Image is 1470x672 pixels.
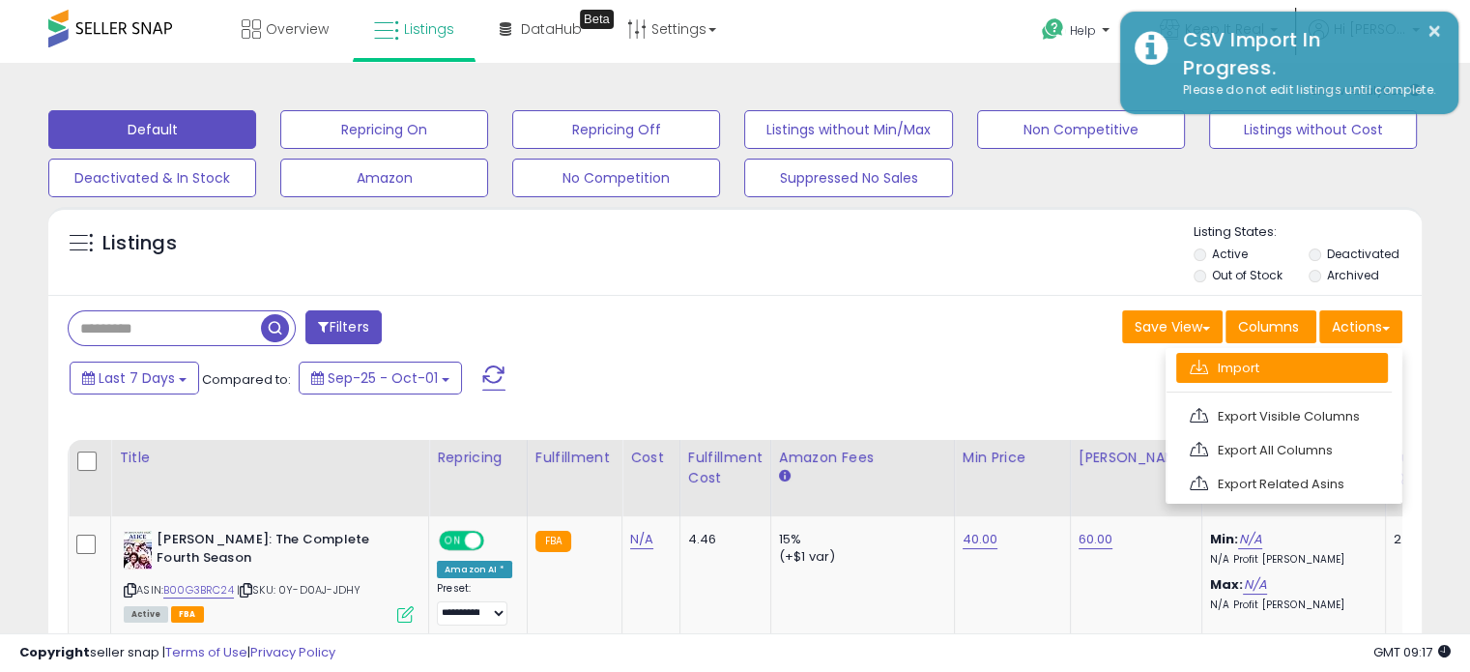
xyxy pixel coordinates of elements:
[1210,553,1370,567] p: N/A Profit [PERSON_NAME]
[1326,246,1398,262] label: Deactivated
[779,468,791,485] small: Amazon Fees.
[124,531,414,621] div: ASIN:
[1026,3,1129,63] a: Help
[1243,575,1266,595] a: N/A
[299,362,462,394] button: Sep-25 - Oct-01
[1394,531,1454,548] div: 2
[1209,110,1417,149] button: Listings without Cost
[124,531,152,570] img: 51pK1pAY4ML._SL40_.jpg
[744,159,952,197] button: Suppressed No Sales
[1122,310,1223,343] button: Save View
[1176,353,1388,383] a: Import
[779,531,939,548] div: 15%
[48,110,256,149] button: Default
[1194,223,1422,242] p: Listing States:
[963,448,1062,468] div: Min Price
[171,606,204,623] span: FBA
[250,643,335,661] a: Privacy Policy
[1176,469,1388,499] a: Export Related Asins
[1070,22,1096,39] span: Help
[19,643,90,661] strong: Copyright
[1041,17,1065,42] i: Get Help
[1079,530,1113,549] a: 60.00
[1168,26,1444,81] div: CSV Import In Progress.
[1212,246,1248,262] label: Active
[1212,267,1283,283] label: Out of Stock
[404,19,454,39] span: Listings
[688,531,756,548] div: 4.46
[119,448,420,468] div: Title
[1225,310,1316,343] button: Columns
[48,159,256,197] button: Deactivated & In Stock
[99,368,175,388] span: Last 7 Days
[157,531,391,571] b: [PERSON_NAME]: The Complete Fourth Season
[305,310,381,344] button: Filters
[630,530,653,549] a: N/A
[481,533,512,549] span: OFF
[1210,575,1244,594] b: Max:
[744,110,952,149] button: Listings without Min/Max
[1373,643,1451,661] span: 2025-10-9 09:17 GMT
[70,362,199,394] button: Last 7 Days
[779,548,939,566] div: (+$1 var)
[630,448,672,468] div: Cost
[280,110,488,149] button: Repricing On
[1168,81,1444,100] div: Please do not edit listings until complete.
[237,582,360,598] span: | SKU: 0Y-D0AJ-JDHY
[1319,310,1402,343] button: Actions
[1176,401,1388,431] a: Export Visible Columns
[437,448,519,468] div: Repricing
[779,448,946,468] div: Amazon Fees
[266,19,329,39] span: Overview
[1326,267,1378,283] label: Archived
[521,19,582,39] span: DataHub
[441,533,465,549] span: ON
[512,110,720,149] button: Repricing Off
[580,10,614,29] div: Tooltip anchor
[535,448,614,468] div: Fulfillment
[437,561,512,578] div: Amazon AI *
[688,448,763,488] div: Fulfillment Cost
[202,370,291,389] span: Compared to:
[1238,530,1261,549] a: N/A
[165,643,247,661] a: Terms of Use
[1238,317,1299,336] span: Columns
[535,531,571,552] small: FBA
[512,159,720,197] button: No Competition
[1201,440,1385,516] th: The percentage added to the cost of goods (COGS) that forms the calculator for Min & Max prices.
[102,230,177,257] h5: Listings
[1079,448,1194,468] div: [PERSON_NAME]
[1210,530,1239,548] b: Min:
[1210,599,1370,612] p: N/A Profit [PERSON_NAME]
[19,644,335,662] div: seller snap | |
[328,368,438,388] span: Sep-25 - Oct-01
[124,606,168,623] span: All listings currently available for purchase on Amazon
[1427,19,1442,44] button: ×
[1176,435,1388,465] a: Export All Columns
[280,159,488,197] button: Amazon
[963,530,998,549] a: 40.00
[977,110,1185,149] button: Non Competitive
[437,582,512,626] div: Preset:
[163,582,234,599] a: B00G3BRC24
